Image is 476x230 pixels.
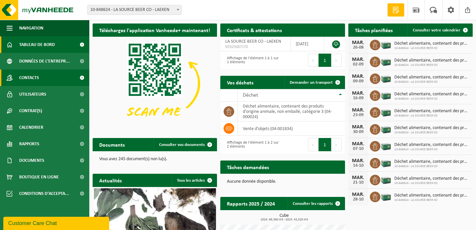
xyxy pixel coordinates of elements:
[220,161,276,173] h2: Tâches demandées
[331,54,342,67] button: Next
[238,102,345,121] td: déchet alimentaire, contenant des produits d'origine animale, non emballé, catégorie 3 (04-000024)
[19,36,55,53] span: Tableau de bord
[352,175,365,180] div: MAR.
[224,213,345,221] h3: Cube
[93,37,217,130] img: Download de VHEPlus App
[394,125,469,131] span: Déchet alimentaire, contenant des produits d'origine animale, non emballé, catég...
[172,174,216,187] a: Tous les articles
[394,58,469,63] span: Déchet alimentaire, contenant des produits d'origine animale, non emballé, catég...
[394,131,469,135] span: 10-848624 - LA SOURCE BEER CO
[394,46,469,50] span: 10-848624 - LA SOURCE BEER CO
[380,157,392,168] img: PB-LB-0680-HPE-GN-01
[380,123,392,134] img: PB-LB-0680-HPE-GN-01
[19,20,43,36] span: Navigation
[154,138,216,151] a: Consulter vos documents
[319,138,331,151] button: 1
[394,63,469,67] span: 10-848624 - LA SOURCE BEER CO
[284,76,344,89] a: Demander un transport
[19,69,39,86] span: Contacts
[380,72,392,84] img: PB-LB-0680-HPE-GN-01
[352,108,365,113] div: MAR.
[19,185,69,202] span: Conditions d'accepta...
[394,181,469,185] span: 10-848624 - LA SOURCE BEER CO
[352,91,365,96] div: MAR.
[220,76,260,89] h2: Vos déchets
[352,192,365,197] div: MAR.
[348,23,399,36] h2: Tâches planifiées
[225,39,281,44] span: LA SOURCE BEER CO - LAEKEN
[99,157,210,161] p: Vous avez 245 document(s) non lu(s).
[19,103,42,119] span: Contrat(s)
[291,37,325,51] td: [DATE]
[331,138,342,151] button: Next
[19,119,43,136] span: Calendrier
[352,79,365,84] div: 09-09
[352,141,365,147] div: MAR.
[93,174,128,187] h2: Actualités
[394,97,469,101] span: 10-848624 - LA SOURCE BEER CO
[380,140,392,151] img: PB-LB-0680-HPE-GN-01
[88,5,181,15] span: 10-848624 - LA SOURCE BEER CO - LAEKEN
[408,23,472,37] a: Consulter votre calendrier
[319,54,331,67] button: 1
[225,44,285,50] span: RED25007170
[380,106,392,117] img: PB-LB-0680-HPE-GN-01
[352,74,365,79] div: MAR.
[380,174,392,185] img: PB-LB-0680-HPE-GN-01
[220,197,281,210] h2: Rapports 2025 / 2024
[394,114,469,118] span: 10-848624 - LA SOURCE BEER CO
[352,158,365,163] div: MAR.
[394,148,469,152] span: 10-848624 - LA SOURCE BEER CO
[220,23,288,36] h2: Certificats & attestations
[352,163,365,168] div: 14-10
[394,193,469,198] span: Déchet alimentaire, contenant des produits d'origine animale, non emballé, catég...
[394,164,469,168] span: 10-848624 - LA SOURCE BEER CO
[19,169,59,185] span: Boutique en ligne
[394,142,469,148] span: Déchet alimentaire, contenant des produits d'origine animale, non emballé, catég...
[159,143,205,147] span: Consulter vos documents
[394,176,469,181] span: Déchet alimentaire, contenant des produits d'origine animale, non emballé, catég...
[394,92,469,97] span: Déchet alimentaire, contenant des produits d'origine animale, non emballé, catég...
[352,180,365,185] div: 21-10
[19,53,70,69] span: Données de l'entrepr...
[308,54,319,67] button: Previous
[19,86,46,103] span: Utilisateurs
[394,109,469,114] span: Déchet alimentaire, contenant des produits d'origine animale, non emballé, catég...
[352,130,365,134] div: 30-09
[93,23,217,36] h2: Téléchargez l'application Vanheede+ maintenant!
[352,96,365,101] div: 16-09
[394,41,469,46] span: Déchet alimentaire, contenant des produits d'origine animale, non emballé, catég...
[394,159,469,164] span: Déchet alimentaire, contenant des produits d'origine animale, non emballé, catég...
[238,121,345,136] td: vente d'objets (04-001834)
[380,56,392,67] img: PB-LB-0680-HPE-GN-01
[3,215,110,230] iframe: chat widget
[352,62,365,67] div: 02-09
[224,137,279,152] div: Affichage de l'élément 1 à 2 sur 2 éléments
[352,40,365,45] div: MAR.
[19,152,44,169] span: Documents
[87,5,182,15] span: 10-848624 - LA SOURCE BEER CO - LAEKEN
[243,93,258,98] span: Déchet
[380,39,392,50] img: PB-LB-0680-HPE-GN-01
[352,124,365,130] div: MAR.
[352,113,365,117] div: 23-09
[93,138,131,151] h2: Documents
[352,147,365,151] div: 07-10
[413,28,460,32] span: Consulter votre calendrier
[19,136,39,152] span: Rapports
[394,75,469,80] span: Déchet alimentaire, contenant des produits d'origine animale, non emballé, catég...
[290,80,333,85] span: Demander un transport
[380,191,392,202] img: PB-LB-0680-HPE-GN-01
[224,218,345,221] span: 2024: 69,360 m3 - 2025: 43,520 m3
[224,53,279,68] div: Affichage de l'élément 1 à 1 sur 1 éléments
[352,57,365,62] div: MAR.
[352,45,365,50] div: 26-08
[380,89,392,101] img: PB-LB-0680-HPE-GN-01
[287,197,344,210] a: Consulter les rapports
[394,198,469,202] span: 10-848624 - LA SOURCE BEER CO
[352,197,365,202] div: 28-10
[227,179,338,184] p: Aucune donnée disponible.
[308,138,319,151] button: Previous
[394,80,469,84] span: 10-848624 - LA SOURCE BEER CO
